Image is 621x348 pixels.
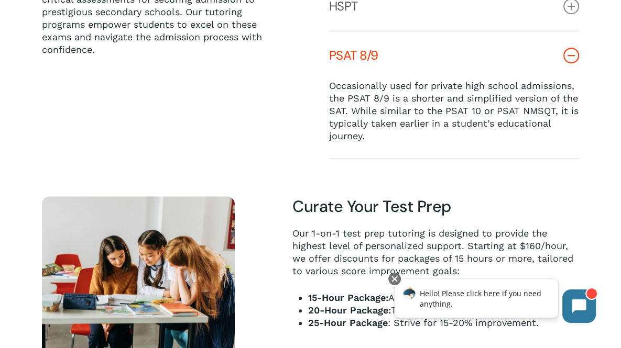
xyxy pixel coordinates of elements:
[292,196,579,217] h3: Curate Your Test Prep
[308,304,579,317] li: Target 10-15% score improvement.
[329,80,579,141] span: Occasionally used for private high school admissions, the PSAT 8/9 is a shorter and simplified ve...
[308,305,391,316] strong: 20-Hour Package:
[308,292,388,303] strong: 15-Hour Package:
[329,31,580,80] a: PSAT 8/9
[308,291,579,304] li: Aim for 5-10% score improvement.
[384,271,606,333] iframe: Chatbot
[292,227,579,291] p: Our 1-on-1 test prep tutoring is designed to provide the highest level of personalized support. S...
[308,317,579,329] li: : Strive for 15-20% improvement.
[308,317,388,328] strong: 25-Hour Package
